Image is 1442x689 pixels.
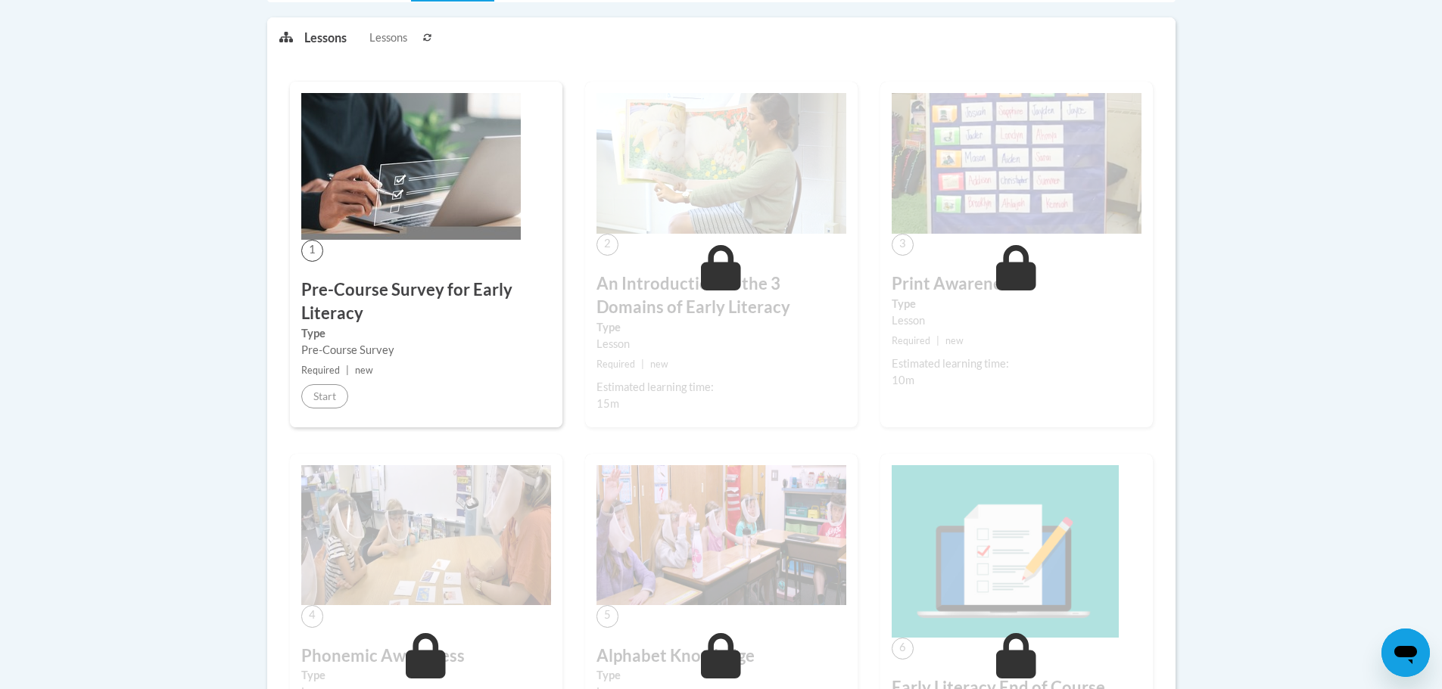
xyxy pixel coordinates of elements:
[596,465,846,606] img: Course Image
[892,465,1119,638] img: Course Image
[301,465,551,606] img: Course Image
[892,374,914,386] span: 10m
[369,29,407,46] span: Lessons
[301,278,551,325] h3: Pre-Course Survey for Early Literacy
[596,644,846,668] h3: Alphabet Knowledge
[936,335,939,346] span: |
[301,667,551,684] label: Type
[892,355,1141,372] div: Estimated learning time:
[301,342,551,358] div: Pre-Course Survey
[945,335,964,346] span: new
[596,379,846,396] div: Estimated learning time:
[301,325,551,342] label: Type
[301,240,323,262] span: 1
[892,93,1141,234] img: Course Image
[596,358,635,370] span: Required
[355,365,373,376] span: new
[596,272,846,319] h3: An Introduction to the 3 Domains of Early Literacy
[892,272,1141,296] h3: Print Awareness
[596,605,618,627] span: 5
[301,365,340,376] span: Required
[892,312,1141,329] div: Lesson
[650,358,668,370] span: new
[596,397,619,410] span: 15m
[596,93,846,234] img: Course Image
[1381,628,1430,677] iframe: Button to launch messaging window, conversation in progress
[596,319,846,336] label: Type
[596,234,618,256] span: 2
[596,336,846,352] div: Lesson
[641,358,644,370] span: |
[892,335,930,346] span: Required
[301,644,551,668] h3: Phonemic Awareness
[892,234,914,256] span: 3
[892,638,914,660] span: 6
[301,384,348,408] button: Start
[596,667,846,684] label: Type
[301,93,521,240] img: Course Image
[346,365,349,376] span: |
[301,605,323,627] span: 4
[304,29,347,46] p: Lessons
[892,296,1141,312] label: Type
